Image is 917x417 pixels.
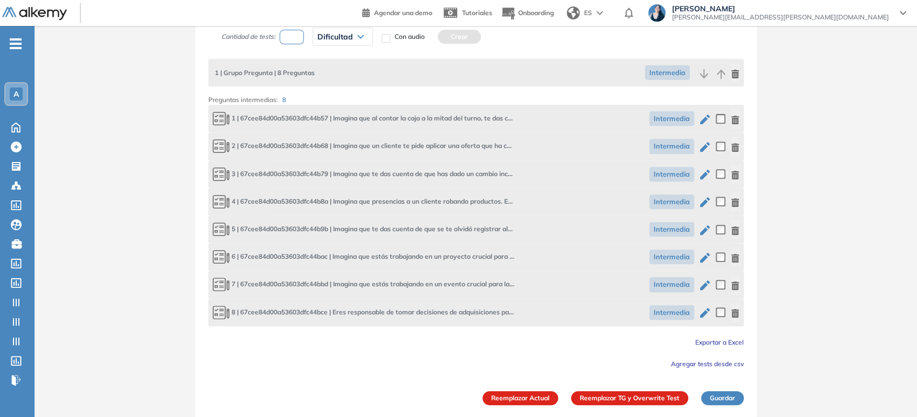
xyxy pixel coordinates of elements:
span: Onboarding [518,9,554,17]
span: Intermedia [649,167,694,181]
span: Intermedia [649,111,694,126]
img: arrow [596,11,603,15]
span: Imagina que te das cuenta de que se te olvidó registrar algunas horas trabajadas en tu tarjeta de... [213,222,515,237]
span: Intermedia [649,194,694,209]
button: Agregar tests desde csv [671,357,744,369]
button: Crear [438,30,481,44]
button: Reemplazar TG y Overwrite Test [571,391,688,405]
span: Intermedia [649,250,694,264]
button: Onboarding [501,2,554,25]
span: Imagina que te das cuenta de que has dado un cambio incorrecto a un cliente. Este cliente es nuev... [213,167,515,181]
iframe: Chat Widget [863,365,917,417]
span: Intermedia [649,277,694,292]
span: Imagina que presencias a un cliente robando productos. Este cliente ha sido un visitante regular ... [213,194,515,209]
button: Guardar [701,391,744,405]
span: Cantidad de tests: [221,32,275,42]
button: Exportar a Excel [695,335,744,348]
span: Dificultad [317,32,353,41]
span: Eres responsable de tomar decisiones de adquisiciones para tu empresa y estás a punto de seleccio... [213,305,515,320]
span: Intermedia [645,65,690,80]
span: Imagina que un cliente te pide aplicar una oferta que ha caducado. Este cliente es un habitual y ... [213,139,515,153]
span: ES [584,8,592,18]
span: Con audio [395,32,425,42]
span: 8 Preguntas [213,68,315,78]
img: world [567,6,580,19]
div: Widget de chat [863,365,917,417]
span: Imagina que estás trabajando en un proyecto crucial para la empresa. El proyecto tiene un plazo d... [213,250,515,264]
span: Intermedia [649,222,694,237]
img: Logo [2,7,67,21]
span: [PERSON_NAME][EMAIL_ADDRESS][PERSON_NAME][DOMAIN_NAME] [672,13,889,22]
span: [PERSON_NAME] [672,4,889,13]
span: Intermedia [649,139,694,153]
i: - [10,43,22,45]
span: A [13,90,19,98]
span: Imagina que al contar la caja a la mitad del turno, te das cuenta de que hay un faltante de diner... [213,111,515,126]
span: Tutoriales [462,9,492,17]
span: Exportar a Excel [695,338,744,346]
span: Agendar una demo [374,9,432,17]
button: Reemplazar Actual [483,391,558,405]
span: 8 [282,96,286,104]
span: Intermedia [649,305,694,320]
span: Imagina que estás trabajando en un evento crucial para la empresa, y te encuentras en una situaci... [213,277,515,292]
a: Agendar una demo [362,5,432,18]
span: Agregar tests desde csv [671,360,744,368]
p: Preguntas intermedias: [208,95,290,105]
